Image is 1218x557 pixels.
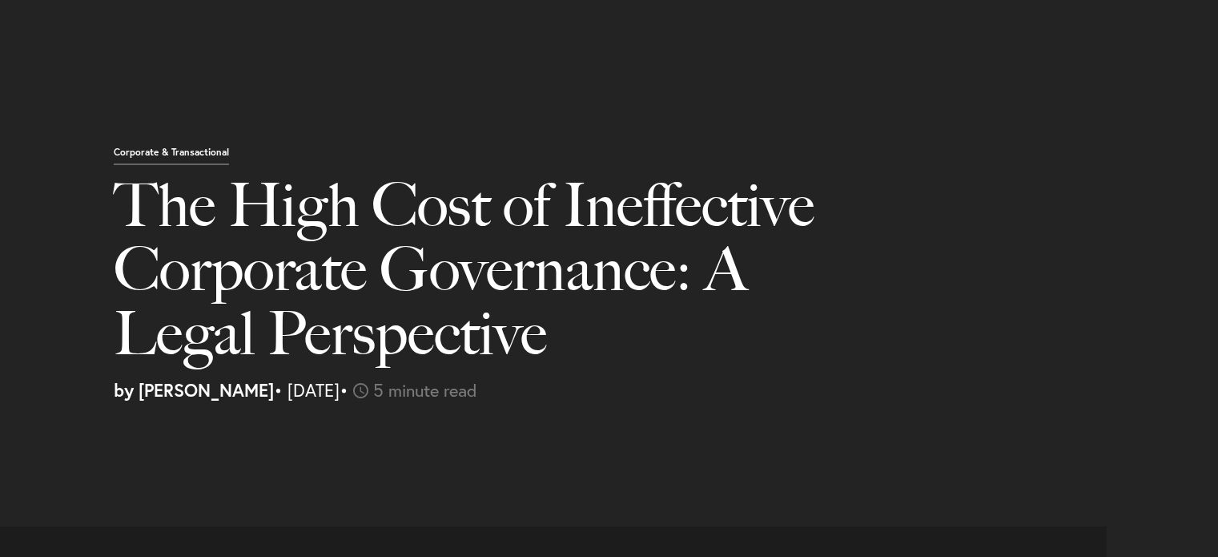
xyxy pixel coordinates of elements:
strong: by [PERSON_NAME] [114,378,274,402]
p: Corporate & Transactional [114,147,229,165]
h1: The High Cost of Ineffective Corporate Governance: A Legal Perspective [114,173,878,381]
span: • [340,378,348,402]
p: • [DATE] [114,381,1206,399]
img: icon-time-light.svg [353,383,368,398]
span: 5 minute read [373,378,477,402]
